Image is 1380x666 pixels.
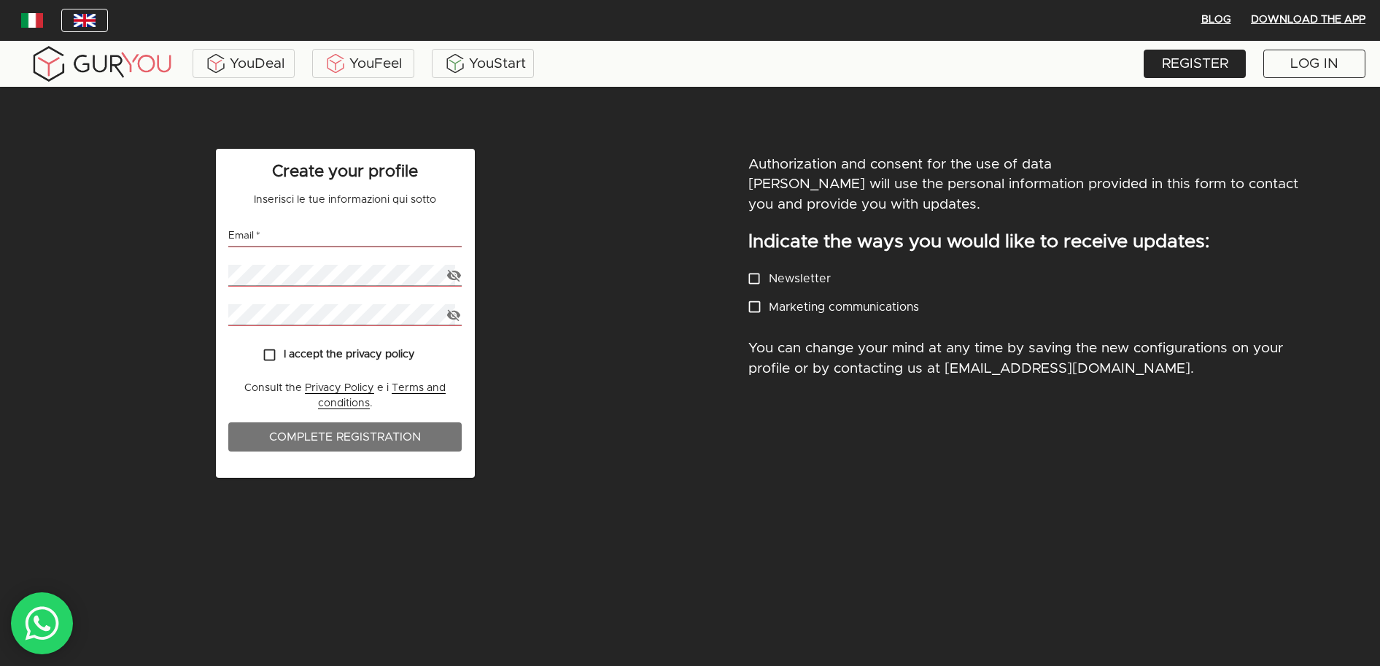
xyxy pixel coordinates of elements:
[318,383,446,409] a: Terms and conditions
[748,338,1322,379] p: You can change your mind at any time by saving the new configurations on your profile or by conta...
[228,193,462,208] p: Inserisci le tue informazioni qui sotto
[1307,596,1380,666] iframe: Chat Widget
[228,160,462,184] p: Create your profile
[769,298,919,316] p: Marketing communications
[21,13,43,28] img: italy.83948c3f.jpg
[312,49,414,78] a: YouFeel
[1245,9,1371,32] button: Download the App
[435,53,530,74] div: YouStart
[284,347,415,363] p: I accept the privacy policy
[748,229,1209,256] p: Indicate the ways you would like to receive updates:
[205,53,227,74] img: ALVAdSatItgsAAAAAElFTkSuQmCC
[769,270,831,287] p: Newsletter
[748,155,1052,174] p: Authorization and consent for the use of data
[24,605,61,642] img: whatsAppIcon.04b8739f.svg
[325,53,346,74] img: KDuXBJLpDstiOJIlCPq11sr8c6VfEN1ke5YIAoPlCPqmrDPlQeIQgHlNqkP7FCiAKJQRHlC7RCaiHTHAlEEQLmFuo+mIt2xQB...
[193,49,295,78] a: YouDeal
[1144,50,1246,78] a: REGISTER
[196,53,291,74] div: YouDeal
[1263,50,1365,78] a: LOG IN
[748,174,1322,214] p: [PERSON_NAME] will use the personal information provided in this form to contact you and provide ...
[1193,9,1239,32] button: BLOG
[228,381,462,411] p: Consult the e i .
[305,383,374,394] a: Privacy Policy
[74,14,96,27] img: wDv7cRK3VHVvwAAACV0RVh0ZGF0ZTpjcmVhdGUAMjAxOC0wMy0yNVQwMToxNzoxMiswMDowMGv4vjwAAAAldEVYdGRhdGU6bW...
[432,49,534,78] a: YouStart
[1251,11,1365,29] span: Download the App
[29,44,175,84] img: gyLogo01.5aaa2cff.png
[1198,11,1233,29] span: BLOG
[444,53,466,74] img: BxzlDwAAAAABJRU5ErkJggg==
[316,53,411,74] div: YouFeel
